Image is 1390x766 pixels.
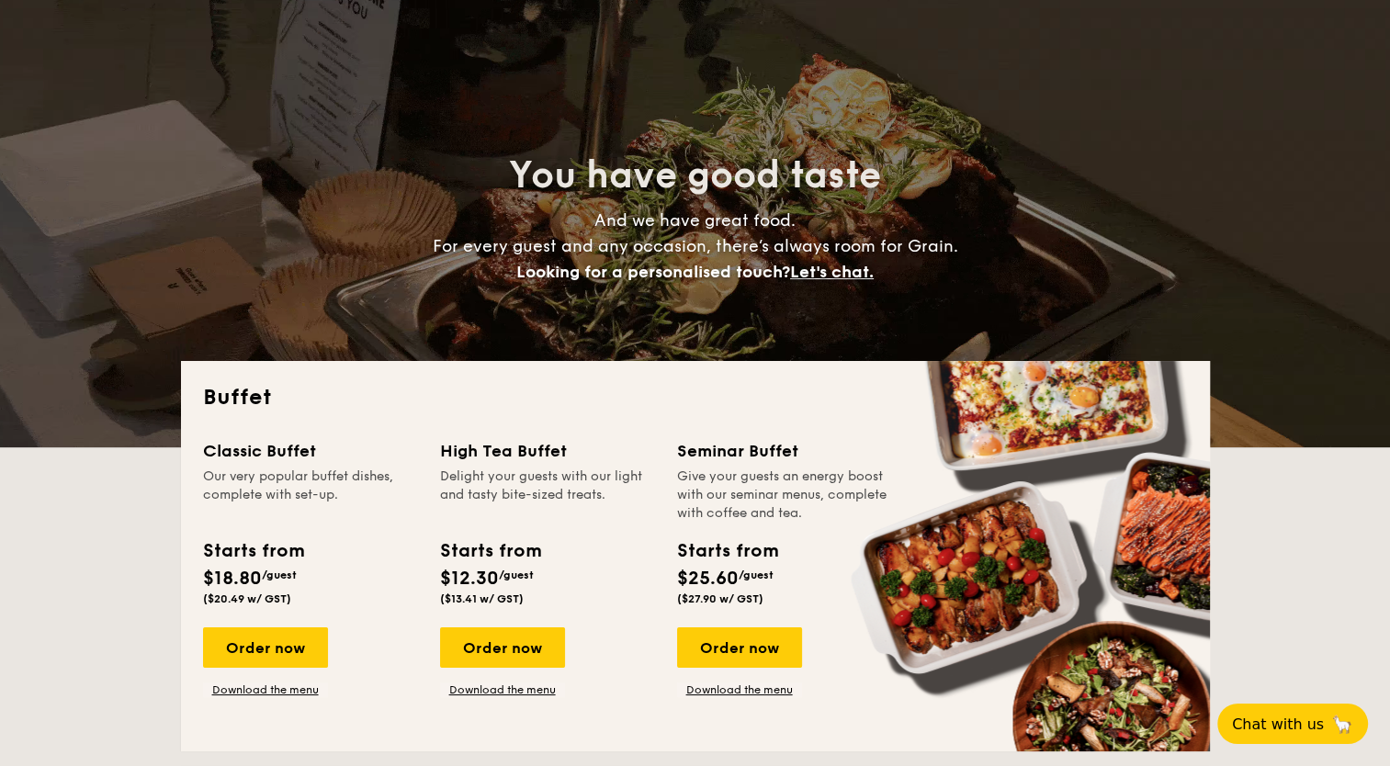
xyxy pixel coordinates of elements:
[440,568,499,590] span: $12.30
[440,537,540,565] div: Starts from
[440,467,655,523] div: Delight your guests with our light and tasty bite-sized treats.
[677,467,892,523] div: Give your guests an energy boost with our seminar menus, complete with coffee and tea.
[203,682,328,697] a: Download the menu
[677,438,892,464] div: Seminar Buffet
[203,568,262,590] span: $18.80
[203,592,291,605] span: ($20.49 w/ GST)
[1232,715,1324,733] span: Chat with us
[440,627,565,668] div: Order now
[516,262,790,282] span: Looking for a personalised touch?
[1217,704,1368,744] button: Chat with us🦙
[440,592,524,605] span: ($13.41 w/ GST)
[1331,714,1353,735] span: 🦙
[677,627,802,668] div: Order now
[677,537,777,565] div: Starts from
[203,627,328,668] div: Order now
[739,569,774,581] span: /guest
[203,537,303,565] div: Starts from
[509,153,881,197] span: You have good taste
[677,568,739,590] span: $25.60
[262,569,297,581] span: /guest
[790,262,874,282] span: Let's chat.
[203,467,418,523] div: Our very popular buffet dishes, complete with set-up.
[440,682,565,697] a: Download the menu
[677,592,763,605] span: ($27.90 w/ GST)
[677,682,802,697] a: Download the menu
[203,438,418,464] div: Classic Buffet
[203,383,1188,412] h2: Buffet
[440,438,655,464] div: High Tea Buffet
[499,569,534,581] span: /guest
[433,210,958,282] span: And we have great food. For every guest and any occasion, there’s always room for Grain.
